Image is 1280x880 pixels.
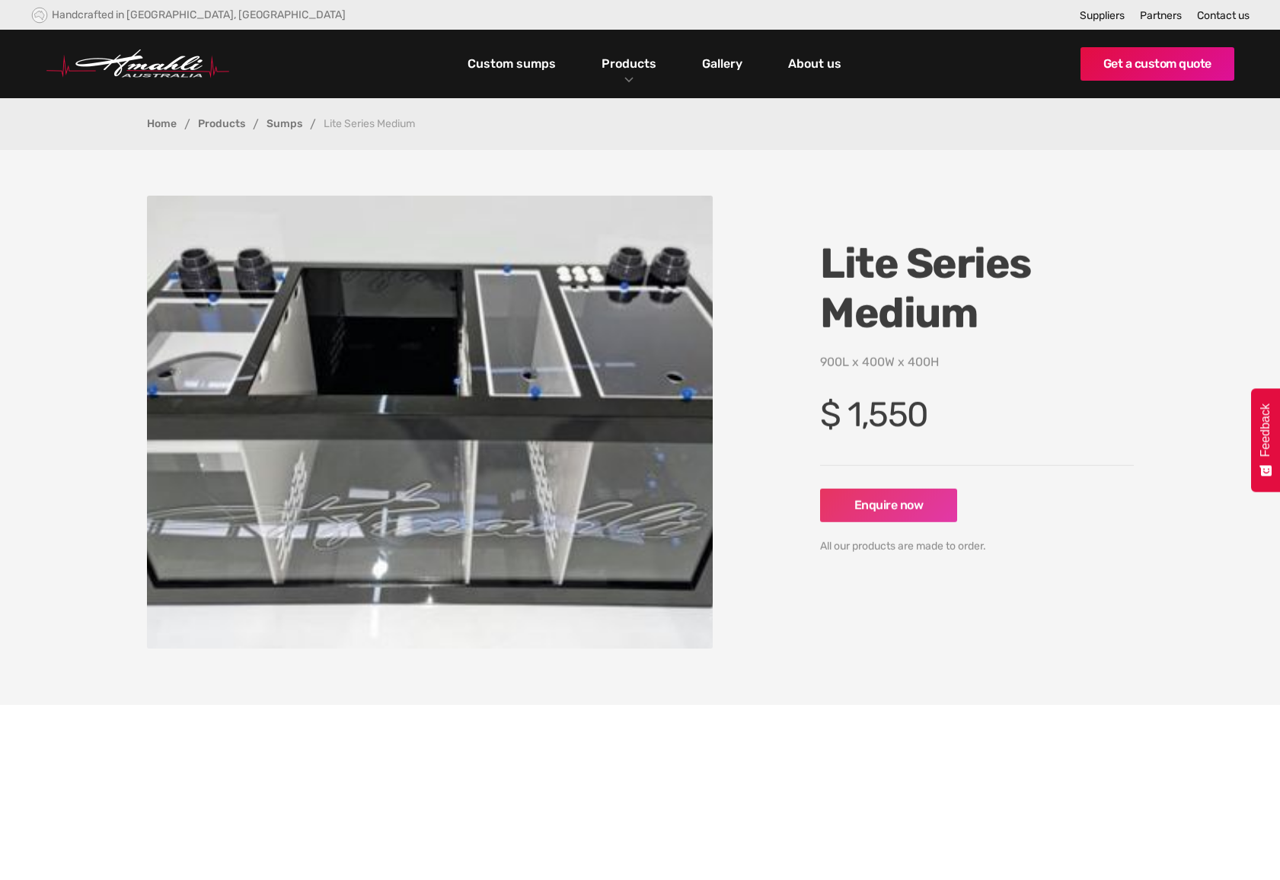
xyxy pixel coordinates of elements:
[46,49,229,78] img: Hmahli Australia Logo
[147,196,713,649] img: Lite Series Medium
[1080,9,1125,22] a: Suppliers
[147,196,713,649] a: open lightbox
[1080,47,1234,81] a: Get a custom quote
[698,51,746,77] a: Gallery
[464,51,560,77] a: Custom sumps
[1251,388,1280,492] button: Feedback - Show survey
[267,119,302,129] a: Sumps
[1197,9,1250,22] a: Contact us
[147,119,177,129] a: Home
[784,51,845,77] a: About us
[820,394,1134,435] h4: $ 1,550
[324,119,415,129] div: Lite Series Medium
[198,119,245,129] a: Products
[820,489,957,522] a: Enquire now
[598,53,660,75] a: Products
[52,8,346,21] div: Handcrafted in [GEOGRAPHIC_DATA], [GEOGRAPHIC_DATA]
[1140,9,1182,22] a: Partners
[820,239,1134,338] h1: Lite Series Medium
[590,30,668,98] div: Products
[820,537,1134,556] div: All our products are made to order.
[1259,403,1272,457] span: Feedback
[46,49,229,78] a: home
[820,353,1134,371] p: 900L x 400W x 400H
